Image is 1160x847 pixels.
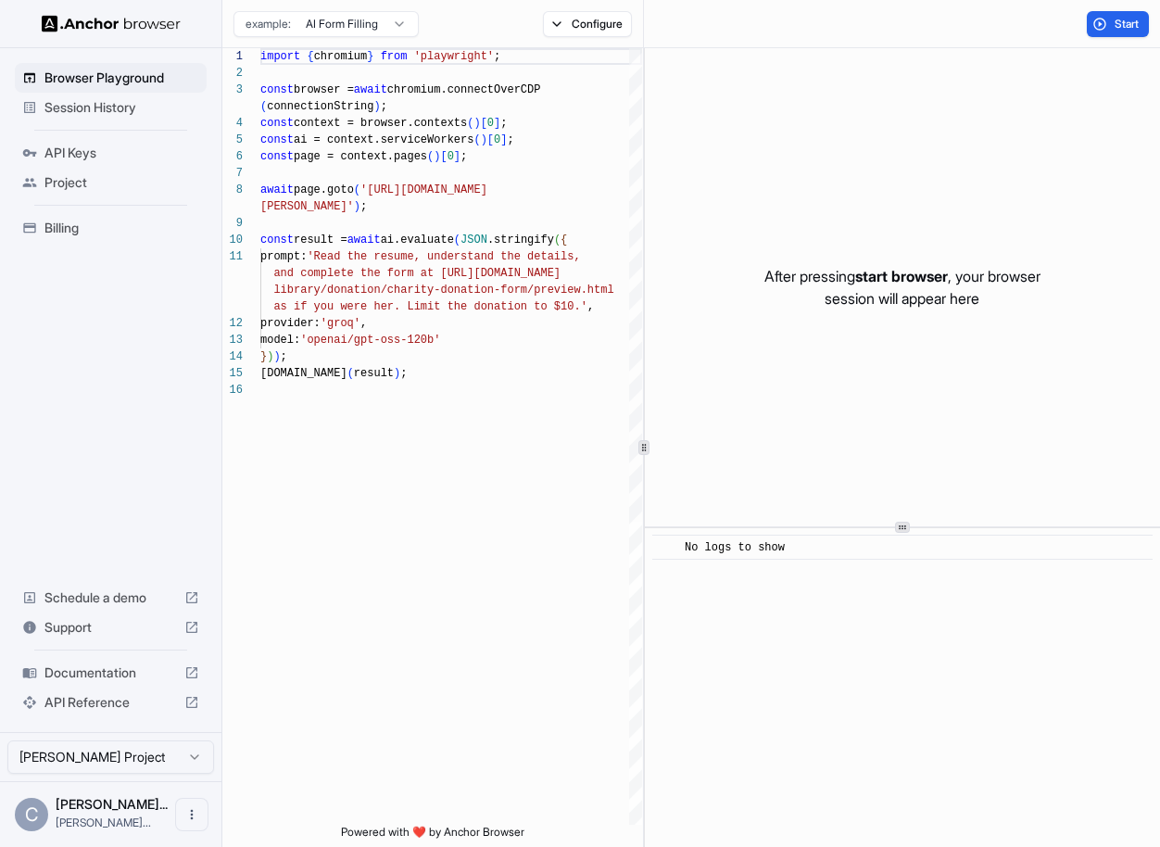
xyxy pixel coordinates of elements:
div: 1 [222,48,243,65]
span: .stringify [487,234,554,247]
span: Session History [44,98,199,117]
span: browser = [294,83,354,96]
span: ) [481,133,487,146]
span: [ [481,117,487,130]
span: example: [246,17,291,32]
span: ( [260,100,267,113]
span: from [381,50,408,63]
span: chromium.connectOverCDP [387,83,541,96]
span: 0 [494,133,500,146]
span: , [360,317,367,330]
span: const [260,83,294,96]
div: API Reference [15,688,207,717]
div: 6 [222,148,243,165]
span: ( [347,367,354,380]
span: Schedule a demo [44,588,177,607]
div: C [15,798,48,831]
span: API Reference [44,693,177,712]
span: { [307,50,313,63]
span: ; [494,50,500,63]
span: import [260,50,300,63]
span: page.goto [294,183,354,196]
span: No logs to show [685,541,785,554]
span: } [260,350,267,363]
div: Session History [15,93,207,122]
span: ai = context.serviceWorkers [294,133,473,146]
span: provider: [260,317,321,330]
span: start browser [855,267,948,285]
span: result [354,367,394,380]
span: Project [44,173,199,192]
div: 9 [222,215,243,232]
div: Support [15,613,207,642]
img: Anchor Logo [42,15,181,32]
span: const [260,150,294,163]
span: 'openai/gpt-oss-120b' [300,334,440,347]
span: Christine Astoria [56,796,168,812]
span: Support [44,618,177,637]
span: 'Read the resume, understand the details, [307,250,580,263]
span: library/donation/charity-donation-form/preview.htm [273,284,607,297]
span: ] [500,133,507,146]
div: 2 [222,65,243,82]
span: ( [454,234,460,247]
span: 'playwright' [414,50,494,63]
div: 8 [222,182,243,198]
div: 3 [222,82,243,98]
span: , [587,300,594,313]
span: ( [354,183,360,196]
span: Powered with ❤️ by Anchor Browser [341,825,524,847]
span: prompt: [260,250,307,263]
span: ai.evaluate [381,234,454,247]
span: ; [381,100,387,113]
span: const [260,133,294,146]
span: ​ [662,538,671,557]
span: '[URL][DOMAIN_NAME] [360,183,487,196]
span: ( [467,117,473,130]
span: const [260,234,294,247]
span: ; [400,367,407,380]
span: ) [373,100,380,113]
span: page = context.pages [294,150,427,163]
button: Configure [543,11,633,37]
span: ( [554,234,561,247]
div: 12 [222,315,243,332]
span: and complete the form at [URL][DOMAIN_NAME] [273,267,561,280]
span: await [354,83,387,96]
div: Schedule a demo [15,583,207,613]
div: Browser Playground [15,63,207,93]
span: ) [394,367,400,380]
div: 10 [222,232,243,248]
span: model: [260,334,300,347]
div: 7 [222,165,243,182]
span: [PERSON_NAME]' [260,200,354,213]
p: After pressing , your browser session will appear here [764,265,1040,310]
span: ; [507,133,513,146]
span: [ [440,150,447,163]
span: ( [427,150,434,163]
div: 5 [222,132,243,148]
span: Browser Playground [44,69,199,87]
span: ( [473,133,480,146]
button: Open menu [175,798,208,831]
span: Billing [44,219,199,237]
button: Start [1087,11,1149,37]
span: API Keys [44,144,199,162]
span: await [347,234,381,247]
span: const [260,117,294,130]
span: l [607,284,613,297]
span: ) [354,200,360,213]
span: ] [454,150,460,163]
div: Documentation [15,658,207,688]
span: ] [494,117,500,130]
span: ; [500,117,507,130]
span: } [367,50,373,63]
span: chromium [314,50,368,63]
span: Documentation [44,664,177,682]
span: [DOMAIN_NAME] [260,367,347,380]
span: ) [434,150,440,163]
span: ) [473,117,480,130]
span: JSON [460,234,487,247]
span: await [260,183,294,196]
span: as if you were her. Limit the donation to $10.' [273,300,586,313]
